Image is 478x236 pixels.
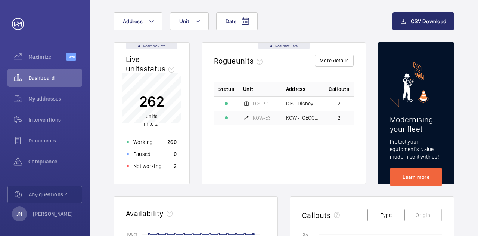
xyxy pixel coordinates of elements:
[338,115,341,120] span: 2
[286,115,320,120] span: KOW - [GEOGRAPHIC_DATA] - [GEOGRAPHIC_DATA] [GEOGRAPHIC_DATA]
[404,209,442,221] button: Origin
[146,113,158,119] span: units
[126,209,164,218] h2: Availability
[28,74,82,82] span: Dashboard
[167,138,177,146] p: 260
[302,211,331,220] h2: Callouts
[133,150,150,158] p: Paused
[258,43,310,49] div: Real time data
[216,12,258,30] button: Date
[66,53,76,61] span: Beta
[28,158,82,165] span: Compliance
[114,12,162,30] button: Address
[139,92,164,111] p: 262
[243,85,253,93] span: Unit
[367,209,405,221] button: Type
[28,53,66,61] span: Maximize
[253,115,271,120] span: KOW-E3
[28,137,82,144] span: Documents
[144,64,178,73] span: status
[390,138,442,160] p: Protect your equipment's value, modernise it with us!
[411,18,446,24] span: CSV Download
[174,162,177,170] p: 2
[236,56,266,65] span: units
[214,56,266,65] h2: Rogue
[390,115,442,134] h2: Modernising your fleet
[174,150,177,158] p: 0
[170,12,209,30] button: Unit
[390,168,442,186] a: Learn more
[226,18,236,24] span: Date
[218,85,234,93] p: Status
[133,162,162,170] p: Not working
[179,18,189,24] span: Unit
[392,12,454,30] button: CSV Download
[329,85,349,93] span: Callouts
[123,18,143,24] span: Address
[286,85,305,93] span: Address
[286,101,320,106] span: DIS - Disney Station - [GEOGRAPHIC_DATA] [GEOGRAPHIC_DATA]
[28,95,82,102] span: My addresses
[33,210,73,218] p: [PERSON_NAME]
[315,55,354,67] button: More details
[139,113,164,128] p: in total
[28,116,82,123] span: Interventions
[338,101,341,106] span: 2
[29,191,82,198] span: Any questions ?
[253,101,269,106] span: DIS-PL1
[403,62,430,103] img: marketing-card.svg
[133,138,153,146] p: Working
[126,43,177,49] div: Real time data
[126,55,177,73] h2: Live units
[16,210,22,218] p: JN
